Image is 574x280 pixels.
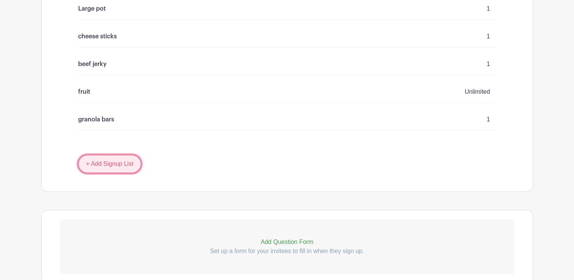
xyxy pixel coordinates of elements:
[487,32,490,41] p: 1
[60,219,514,274] a: Add Question Form Set up a form for your invitees to fill in when they sign up.
[487,115,490,124] p: 1
[78,115,114,124] p: granola bars
[78,60,107,69] p: beef jerky
[60,238,514,247] p: Add Question Form
[60,247,514,256] p: Set up a form for your invitees to fill in when they sign up.
[78,32,117,41] p: cheese sticks
[78,87,90,96] p: fruit
[465,87,490,96] p: Unlimited
[487,60,490,69] p: 1
[487,4,490,13] p: 1
[78,4,106,13] p: Large pot
[78,155,142,173] a: + Add Signup List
